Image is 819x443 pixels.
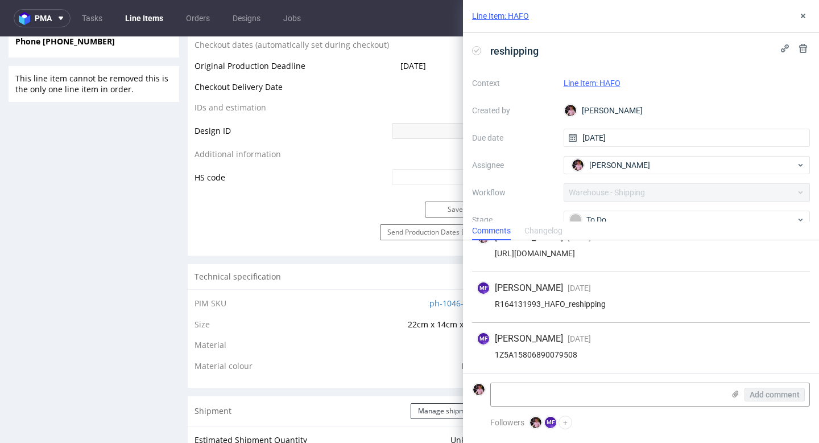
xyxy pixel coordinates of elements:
label: Workflow [472,186,555,199]
div: Technical specification [188,228,493,253]
span: Material colour [195,324,253,335]
td: Estimated Shipment Quantity [195,397,337,418]
a: Jobs [276,9,308,27]
span: Tasks [512,64,533,76]
td: HS code [195,132,389,150]
img: regular_mini_magick20241203-112-xnnzaq.jpeg [512,15,526,28]
a: Line Item: HAFO [472,10,529,22]
div: Changelog [524,222,562,240]
figcaption: MF [478,282,489,294]
label: Created by [472,104,555,117]
span: pma [35,14,52,22]
div: [URL][DOMAIN_NAME] [477,249,805,258]
span: 22cm x 14cm x 34cm [408,282,486,293]
a: View all [780,65,804,75]
div: 1Z5A15806890079508 [477,350,805,359]
span: Paper [464,303,486,314]
span: [DATE] [568,334,591,343]
img: Aleks Ziemkowski [789,91,800,102]
div: To Do [533,86,557,95]
div: [DATE] [758,89,801,103]
button: Send Production Dates Email [380,188,486,204]
button: Manage shipments [411,367,486,383]
button: Save [425,165,486,181]
span: Material [195,303,226,314]
a: ph-1046-11664 [429,261,486,272]
td: Additional information [195,111,389,132]
input: Type to create new task [514,117,801,135]
button: Send [773,15,804,31]
span: [PERSON_NAME] [495,333,563,345]
a: Tasks [75,9,109,27]
label: Context [472,76,555,90]
div: This line item cannot be removed this is the only one line item in order. [9,30,179,65]
a: Line Items [118,9,170,27]
div: [PERSON_NAME] [564,101,810,120]
td: Checkout Delivery Date [195,44,389,65]
a: HAFO [576,19,592,27]
label: Due date [472,131,555,145]
div: R164131993_HAFO_reshipping [477,300,805,309]
img: Aleks Ziemkowski [565,105,576,116]
figcaption: MF [478,333,489,344]
span: Followers [490,418,524,427]
td: Design ID [195,85,389,111]
span: Brown [462,324,486,335]
a: Orders [179,9,217,27]
span: [DATE] [400,24,426,35]
img: Aleks Ziemkowski [572,159,584,171]
figcaption: MF [545,417,556,428]
div: Comments [472,222,511,240]
label: Assignee [472,158,555,172]
div: To Do [569,214,796,226]
td: Original Production Deadline [195,23,389,44]
td: IDs and estimation [195,64,389,85]
a: Line Item: HAFO [564,79,621,88]
span: [DATE] [568,284,591,293]
div: Shipment [188,360,493,389]
img: logo [19,12,35,25]
label: Stage [472,213,555,227]
span: reshipping [486,42,543,60]
td: Checkout dates (automatically set during checkout) [195,2,389,23]
img: Aleks Ziemkowski [473,384,485,395]
span: PIM SKU [195,261,226,272]
span: [PERSON_NAME] [495,282,563,294]
img: Aleks Ziemkowski [530,417,541,428]
div: reshipping [532,83,569,109]
span: [PERSON_NAME] [589,159,650,171]
td: Unknown [337,397,486,418]
button: + [559,416,572,429]
a: Designs [226,9,267,27]
p: Comment to [532,15,599,31]
button: pma [14,9,71,27]
span: Size [195,282,210,293]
